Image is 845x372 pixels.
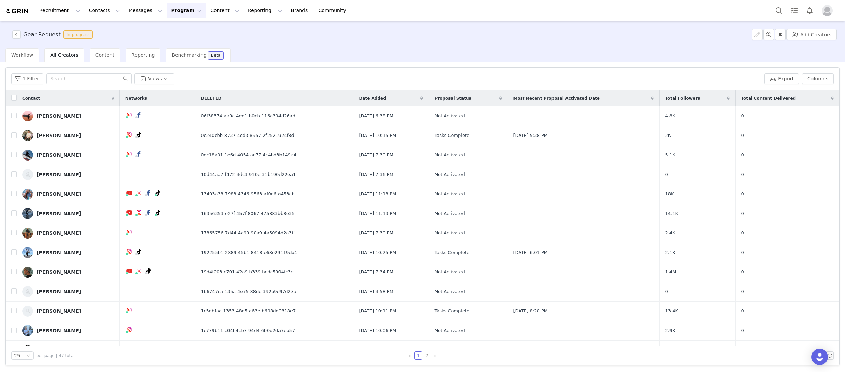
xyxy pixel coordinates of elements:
[127,132,132,137] img: instagram.svg
[37,289,81,294] div: [PERSON_NAME]
[665,113,675,119] span: 4.8K
[665,230,675,236] span: 2.4K
[665,288,668,295] span: 0
[37,172,81,177] div: [PERSON_NAME]
[22,345,114,356] a: [PERSON_NAME]
[741,308,744,315] span: 0
[22,189,114,200] a: [PERSON_NAME]
[665,327,675,334] span: 2.9K
[22,306,33,317] img: 86f332d7-ce6f-4e62-bbee-36f5ac6ab047--s.jpg
[741,171,744,178] span: 0
[22,169,114,180] a: [PERSON_NAME]
[136,210,142,215] img: instagram.svg
[431,351,439,360] li: Next Page
[131,52,155,58] span: Reporting
[741,288,744,295] span: 0
[22,306,114,317] a: [PERSON_NAME]
[433,354,437,358] i: icon: right
[206,3,244,18] button: Content
[37,250,81,255] div: [PERSON_NAME]
[423,352,430,359] a: 2
[37,230,81,236] div: [PERSON_NAME]
[22,228,114,239] a: [PERSON_NAME]
[665,210,678,217] span: 14.1K
[22,169,33,180] img: d1264f63-7c0a-4fec-bd66-1b81e43771a8--s.jpg
[22,345,33,356] img: d45e3088-5e52-459d-ac47-3297da053f10.jpg
[406,351,414,360] li: Previous Page
[136,268,142,274] img: instagram.svg
[22,111,114,121] a: [PERSON_NAME]
[22,130,114,141] a: [PERSON_NAME]
[665,308,678,315] span: 13.4K
[359,210,396,217] span: [DATE] 11:13 PM
[201,288,296,295] span: 1b6747ca-135a-4e75-88dc-392b9c97d27a
[11,73,43,84] button: 1 Filter
[22,286,114,297] a: [PERSON_NAME]
[127,229,132,235] img: instagram.svg
[513,95,600,101] span: Most Recent Proposal Activated Date
[22,228,33,239] img: 13fca7cc-5fba-406b-b097-5e9c1ce101da.jpg
[127,151,132,157] img: instagram.svg
[127,112,132,118] img: instagram.svg
[125,95,147,101] span: Networks
[201,95,221,101] span: DELETED
[665,132,671,139] span: 2K
[434,132,469,139] span: Tasks Complete
[434,308,469,315] span: Tasks Complete
[741,269,744,275] span: 0
[359,288,393,295] span: [DATE] 4:58 PM
[22,150,33,161] img: 21fc7e1a-529e-4ce7-8290-81fd3c860ea0.jpg
[787,3,802,18] a: Tasks
[741,152,744,158] span: 0
[434,191,465,197] span: Not Activated
[408,354,412,358] i: icon: left
[22,95,40,101] span: Contact
[513,249,548,256] span: [DATE] 6:01 PM
[802,3,817,18] button: Notifications
[201,191,295,197] span: 13403a33-7983-4346-9563-af0e6fa453cb
[359,191,396,197] span: [DATE] 11:13 PM
[764,73,799,84] button: Export
[35,3,84,18] button: Recruitment
[359,249,396,256] span: [DATE] 10:25 PM
[37,133,81,138] div: [PERSON_NAME]
[37,308,81,314] div: [PERSON_NAME]
[665,249,675,256] span: 2.1K
[665,95,700,101] span: Total Followers
[786,29,837,40] button: Add Creators
[127,249,132,254] img: instagram.svg
[244,3,286,18] button: Reporting
[359,132,396,139] span: [DATE] 10:15 PM
[314,3,353,18] a: Community
[37,211,81,216] div: [PERSON_NAME]
[22,286,33,297] img: 7cb49727-099f-4c5b-b169-eb318bf69481--s.jpg
[359,269,393,275] span: [DATE] 7:34 PM
[36,352,75,359] span: per page | 47 total
[434,95,471,101] span: Proposal Status
[63,30,93,39] span: In progress
[22,189,33,200] img: 047e7fe9-6085-4737-8765-0847bb97a450.jpg
[85,3,124,18] button: Contacts
[771,3,786,18] button: Search
[134,73,174,84] button: Views
[359,327,396,334] span: [DATE] 10:06 PM
[359,113,393,119] span: [DATE] 6:38 PM
[434,288,465,295] span: Not Activated
[741,132,744,139] span: 0
[201,308,296,315] span: 1c5dbfaa-1353-48d5-a63e-b698dd9318e7
[359,171,393,178] span: [DATE] 7:36 PM
[127,327,132,332] img: instagram.svg
[22,267,114,278] a: [PERSON_NAME]
[22,208,33,219] img: 4d9e12f5-b3c9-4045-90f9-c985ce712142.jpg
[434,230,465,236] span: Not Activated
[5,8,29,14] a: grin logo
[741,210,744,217] span: 0
[359,308,396,315] span: [DATE] 10:11 PM
[22,325,114,336] a: [PERSON_NAME]
[22,325,33,336] img: a5693267-4182-4509-834b-aac3c24ed577.jpg
[434,152,465,158] span: Not Activated
[422,351,431,360] li: 2
[46,73,132,84] input: Search...
[95,52,115,58] span: Content
[125,3,167,18] button: Messages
